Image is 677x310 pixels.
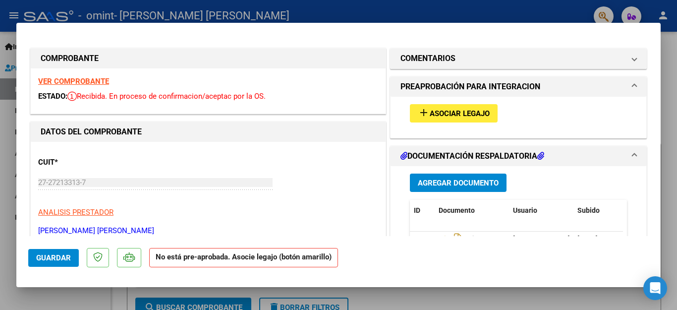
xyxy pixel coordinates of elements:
[36,253,71,262] span: Guardar
[573,200,623,221] datatable-header-cell: Subido
[418,179,499,187] span: Agregar Documento
[38,77,109,86] a: VER COMPROBANTE
[400,81,540,93] h1: PREAPROBACIÓN PARA INTEGRACION
[391,97,646,138] div: PREAPROBACIÓN PARA INTEGRACION
[435,200,509,221] datatable-header-cell: Documento
[643,276,667,300] div: Open Intercom Messenger
[439,206,475,214] span: Documento
[391,77,646,97] mat-expansion-panel-header: PREAPROBACIÓN PARA INTEGRACION
[577,235,598,243] span: [DATE]
[400,53,455,64] h1: COMENTARIOS
[509,200,573,221] datatable-header-cell: Usuario
[38,225,378,237] p: [PERSON_NAME] [PERSON_NAME]
[410,104,498,123] button: Asociar Legajo
[28,249,79,267] button: Guardar
[577,206,600,214] span: Subido
[410,200,435,221] datatable-header-cell: ID
[41,127,142,136] strong: DATOS DEL COMPROBANTE
[38,208,113,217] span: ANALISIS PRESTADOR
[38,92,67,101] span: ESTADO:
[410,174,507,192] button: Agregar Documento
[38,157,140,168] p: CUIT
[414,235,434,243] span: 27775
[67,92,266,101] span: Recibida. En proceso de confirmacion/aceptac por la OS.
[400,150,544,162] h1: DOCUMENTACIÓN RESPALDATORIA
[513,206,537,214] span: Usuario
[418,107,430,119] mat-icon: add
[439,235,510,243] span: Asist Psm 9-25
[149,248,338,267] strong: No está pre-aprobada. Asocie legajo (botón amarillo)
[41,54,99,63] strong: COMPROBANTE
[430,109,490,118] span: Asociar Legajo
[391,146,646,166] mat-expansion-panel-header: DOCUMENTACIÓN RESPALDATORIA
[414,206,420,214] span: ID
[391,49,646,68] mat-expansion-panel-header: COMENTARIOS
